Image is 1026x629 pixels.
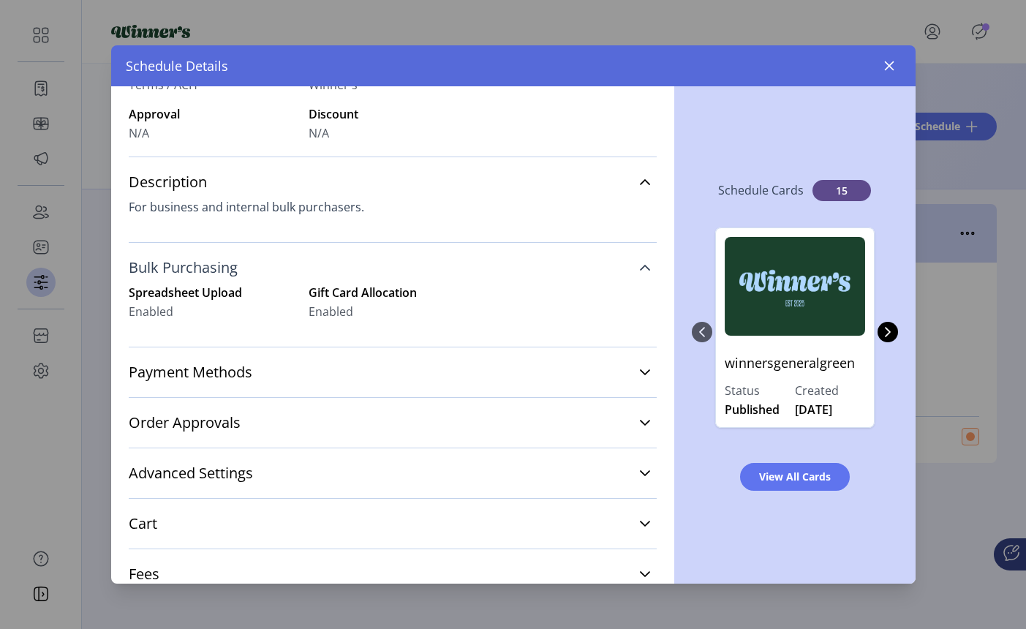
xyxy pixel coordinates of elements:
a: Advanced Settings [129,457,657,489]
span: Bulk Purchasing [129,260,238,275]
button: View All Cards [740,463,850,491]
span: Advanced Settings [129,466,253,481]
div: Description [129,198,657,233]
span: Schedule Details [126,56,228,76]
a: Description [129,166,657,198]
span: N/A [129,124,149,142]
label: Spreadsheet Upload [129,284,297,301]
a: Bulk Purchasing [129,252,657,284]
p: winnersgeneralgreen [725,344,865,382]
div: Bulk Purchasing [129,284,657,338]
a: Payment Methods [129,356,657,388]
span: [DATE] [795,401,832,418]
span: View All Cards [759,469,831,484]
a: Fees [129,558,657,590]
label: Status [725,382,795,399]
a: Order Approvals [129,407,657,439]
span: Description [129,175,207,189]
label: Approval [129,105,297,123]
label: Discount [309,105,477,123]
label: Gift Card Allocation [309,284,477,301]
a: Cart [129,508,657,540]
span: 15 [812,180,871,201]
span: Cart [129,516,157,531]
span: Order Approvals [129,415,241,430]
button: Next Page [878,322,898,342]
p: Schedule Cards [718,181,804,199]
span: Payment Methods [129,365,252,380]
span: Published [725,401,780,418]
div: 0 [712,213,878,451]
span: Enabled [309,303,353,320]
span: Enabled [129,303,173,320]
div: For business and internal bulk purchasers. [129,198,657,216]
span: N/A [309,124,329,142]
label: Created [795,382,865,399]
img: winnersgeneralgreen [725,237,865,336]
span: Fees [129,567,159,581]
